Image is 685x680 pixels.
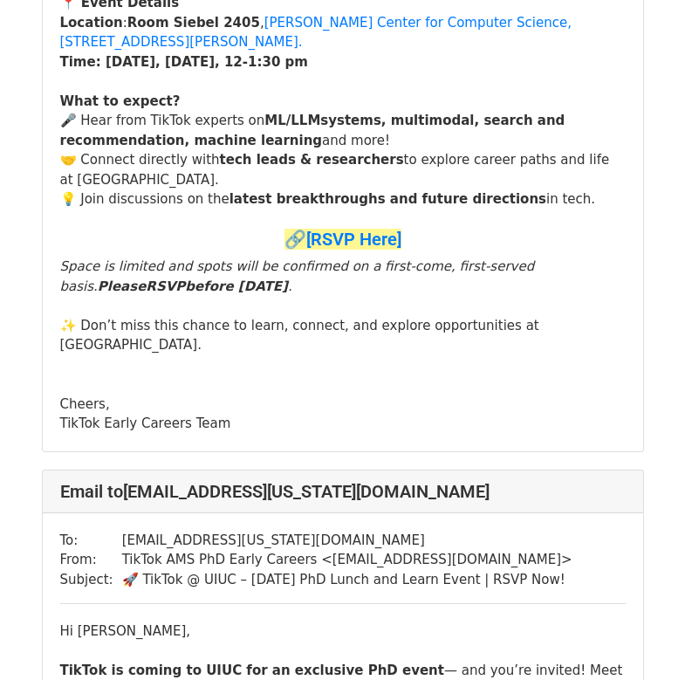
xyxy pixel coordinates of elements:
[60,316,626,355] div: ✨ Don’t miss this chance to learn, connect, and explore opportunities at [GEOGRAPHIC_DATA].
[60,481,626,502] h4: Email to [EMAIL_ADDRESS][US_STATE][DOMAIN_NAME]
[288,278,292,294] em: .
[284,229,401,250] span: 🔗
[60,150,626,189] div: 🤝 Connect directly with to explore career paths and life at [GEOGRAPHIC_DATA].
[146,278,185,294] strong: RSVP
[122,550,572,570] td: TikTok AMS PhD Early Careers < [EMAIL_ADDRESS][DOMAIN_NAME] >
[185,278,288,294] strong: before [DATE]
[60,54,96,70] strong: Time
[598,596,685,680] iframe: Chat Widget
[60,15,123,31] strong: Location
[229,191,546,207] strong: latest breakthroughs and future directions
[60,395,626,415] div: Cheers,
[306,229,401,250] a: [RSVP Here]
[60,15,572,51] a: [PERSON_NAME] Center for Computer Science, [STREET_ADDRESS][PERSON_NAME].
[60,258,535,294] em: Space is limited and spots will be confirmed on a first-come, first-served basis.
[96,54,308,70] strong: : [DATE], [DATE], 12-1:30 pm
[60,550,122,570] td: From:
[60,93,181,109] strong: What to expect?
[60,13,626,52] div: : ,
[122,531,572,551] td: [EMAIL_ADDRESS][US_STATE][DOMAIN_NAME]
[60,622,626,642] div: Hi [PERSON_NAME],
[60,570,122,590] td: Subject:
[60,111,626,150] div: 🎤 Hear from TikTok experts on and more!
[127,15,260,31] strong: Room Siebel 2405
[291,113,320,128] strong: LLM
[60,531,122,551] td: To:
[60,113,565,148] strong: systems, multimodal, search and recommendation, machine learning
[60,414,626,434] div: TikTok Early Careers Team
[220,152,404,168] strong: tech leads & researchers
[122,570,572,590] td: 🚀 TikTok @ UIUC – [DATE] PhD Lunch and Learn Event | RSVP Now!
[98,278,147,294] strong: Please
[60,663,444,678] strong: TikTok is coming to UIUC for an exclusive PhD event
[60,189,626,209] div: 💡 Join discussions on the in tech.
[264,113,291,128] strong: ML/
